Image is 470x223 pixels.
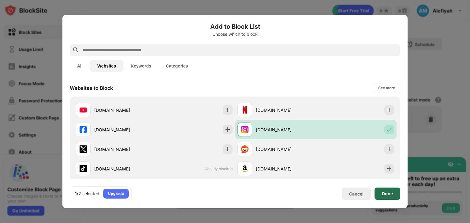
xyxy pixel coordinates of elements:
img: favicons [241,165,248,172]
img: favicons [241,126,248,133]
h6: Add to Block List [70,22,400,31]
button: All [70,60,90,72]
div: [DOMAIN_NAME] [94,107,154,113]
img: favicons [80,126,87,133]
div: Choose which to block [70,32,400,37]
div: [DOMAIN_NAME] [94,146,154,152]
div: See more [378,85,395,91]
div: [DOMAIN_NAME] [94,126,154,133]
div: [DOMAIN_NAME] [94,166,154,172]
img: favicons [241,106,248,114]
div: [DOMAIN_NAME] [256,126,316,133]
img: favicons [80,165,87,172]
img: favicons [80,106,87,114]
div: 1/2 selected [75,191,99,197]
span: Already blocked [204,166,233,171]
button: Keywords [123,60,159,72]
button: Websites [90,60,123,72]
div: [DOMAIN_NAME] [256,146,316,152]
button: Categories [159,60,195,72]
img: search.svg [72,46,80,54]
div: Done [382,191,393,196]
div: [DOMAIN_NAME] [256,166,316,172]
img: favicons [241,145,248,153]
div: Cancel [349,191,364,196]
div: [DOMAIN_NAME] [256,107,316,113]
div: Websites to Block [70,85,113,91]
img: favicons [80,145,87,153]
div: Upgrade [108,191,124,197]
